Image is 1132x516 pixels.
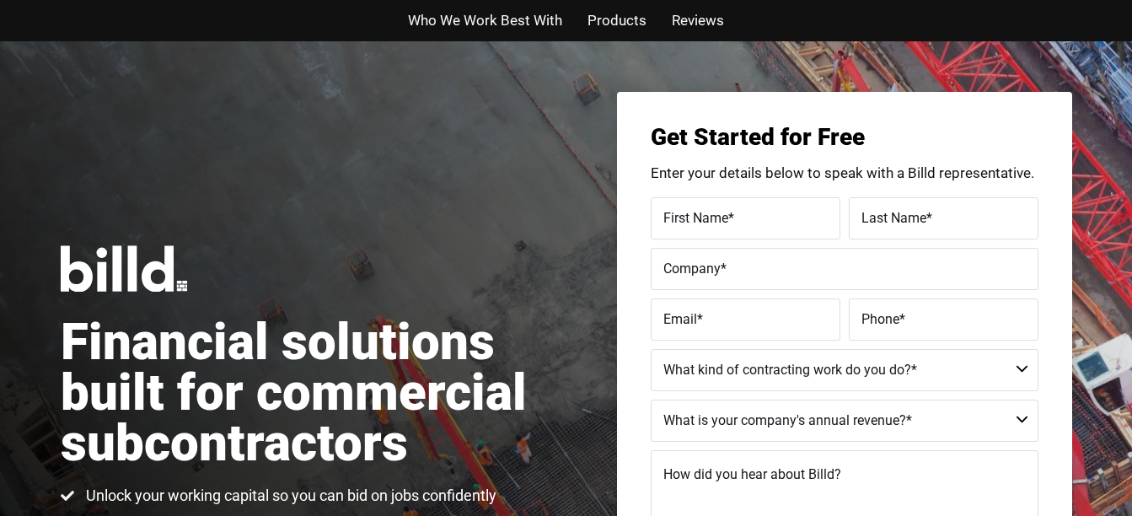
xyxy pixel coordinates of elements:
a: Reviews [672,8,724,33]
span: How did you hear about Billd? [663,466,841,482]
a: Who We Work Best With [408,8,562,33]
span: Phone [861,310,899,326]
span: Unlock your working capital so you can bid on jobs confidently [82,486,496,506]
span: Email [663,310,697,326]
a: Products [587,8,646,33]
span: Last Name [861,209,926,225]
p: Enter your details below to speak with a Billd representative. [651,166,1038,180]
span: Company [663,260,721,276]
h1: Financial solutions built for commercial subcontractors [61,317,566,469]
span: First Name [663,209,728,225]
h3: Get Started for Free [651,126,1038,149]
